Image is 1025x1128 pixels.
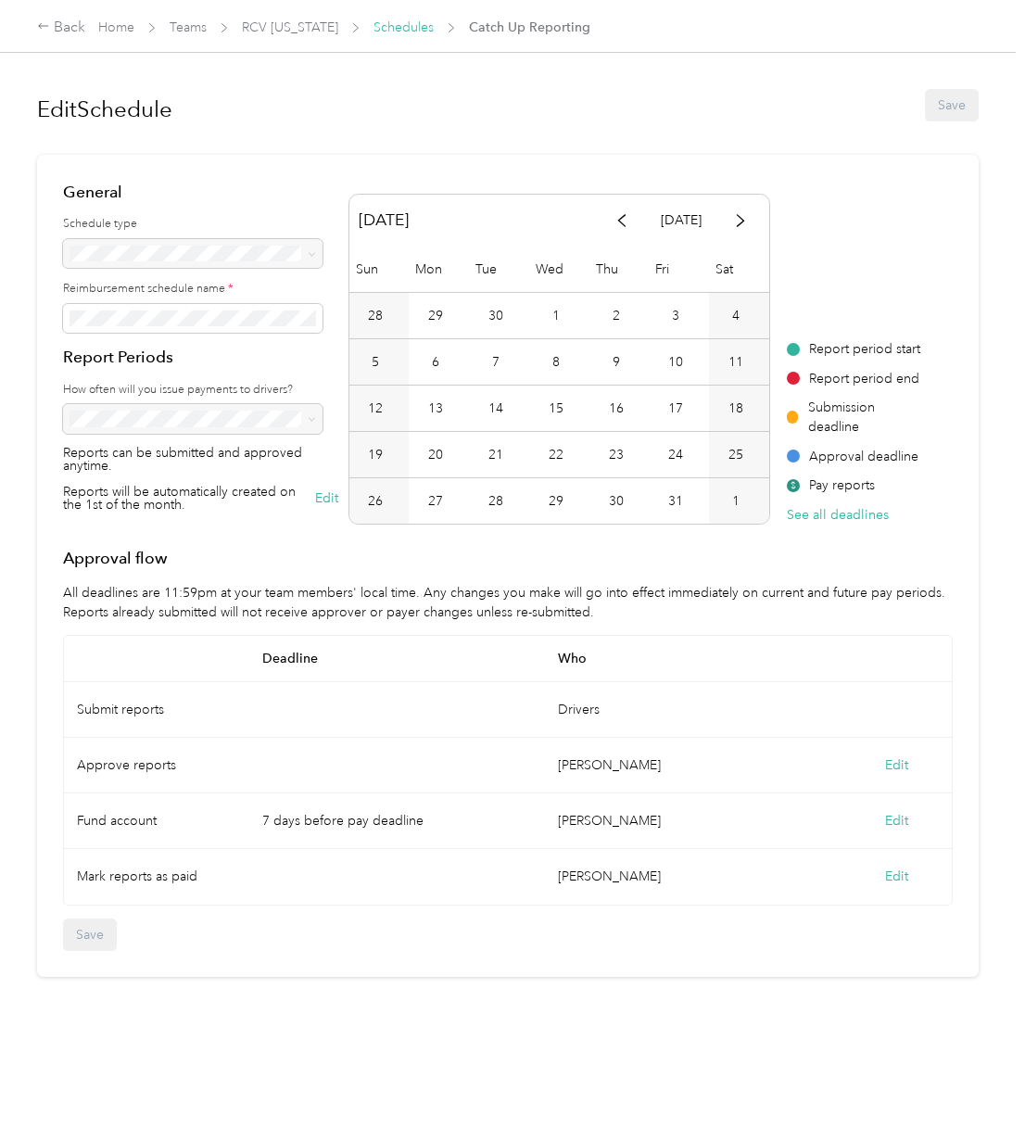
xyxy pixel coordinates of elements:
[37,87,172,132] h1: Edit Schedule
[787,369,921,388] div: Report period end
[728,399,743,418] div: 18
[469,247,529,292] div: Tue
[488,399,503,418] div: 14
[589,247,650,292] div: Thu
[368,399,383,418] div: 12
[649,247,709,292] div: Fri
[315,486,338,512] button: Edit
[368,445,383,464] div: 19
[63,281,338,298] label: Reimbursement schedule name
[469,18,590,37] span: Catch Up Reporting
[368,491,383,511] div: 26
[63,486,296,512] p: Reports will be automatically created on the 1st of the month.
[552,352,560,372] div: 8
[549,445,563,464] div: 22
[63,216,338,233] label: Schedule type
[488,445,503,464] div: 21
[63,547,953,570] h4: Approval flow
[488,491,503,511] div: 28
[359,204,409,236] span: [DATE]
[732,306,740,325] div: 4
[648,204,715,236] button: [DATE]
[885,811,908,830] button: Edit
[885,867,908,886] button: Edit
[249,636,545,682] span: Deadline
[558,867,661,886] div: [PERSON_NAME]
[372,352,379,372] div: 5
[409,247,469,292] div: Mon
[609,491,624,511] div: 30
[64,793,249,849] div: Fund account
[921,1024,1025,1128] iframe: Everlance-gr Chat Button Frame
[63,181,338,204] h4: General
[63,447,338,473] p: Reports can be submitted and approved anytime.
[549,491,563,511] div: 29
[63,382,338,399] label: How often will you issue payments to drivers?
[37,17,85,39] div: Back
[428,306,443,325] div: 29
[249,793,545,849] div: 7 days before pay deadline
[428,491,443,511] div: 27
[64,682,249,738] div: Submit reports
[613,352,620,372] div: 9
[672,306,679,325] div: 3
[552,306,560,325] div: 1
[170,19,207,35] a: Teams
[488,306,503,325] div: 30
[558,811,661,830] div: [PERSON_NAME]
[64,738,249,793] div: Approve reports
[787,479,800,492] span: $
[529,247,589,292] div: Wed
[432,352,439,372] div: 6
[428,399,443,418] div: 13
[545,682,952,738] div: Drivers
[545,636,841,682] span: Who
[787,447,921,466] div: Approval deadline
[98,19,134,35] a: Home
[732,491,740,511] div: 1
[787,475,921,495] div: Pay reports
[728,445,743,464] div: 25
[349,247,410,292] div: Sun
[549,399,563,418] div: 15
[787,398,921,437] div: Submission deadline
[558,755,661,775] div: [PERSON_NAME]
[668,399,683,418] div: 17
[373,19,434,35] a: Schedules
[428,445,443,464] div: 20
[64,849,249,905] div: Mark reports as paid
[609,399,624,418] div: 16
[668,445,683,464] div: 24
[709,247,769,292] div: Sat
[728,352,743,372] div: 11
[242,19,338,35] a: RCV [US_STATE]
[885,755,908,775] button: Edit
[787,339,921,359] div: Report period start
[609,445,624,464] div: 23
[668,352,683,372] div: 10
[492,352,500,372] div: 7
[613,306,620,325] div: 2
[63,346,338,369] h4: Report Periods
[368,306,383,325] div: 28
[787,505,889,525] button: See all deadlines
[63,583,953,622] p: All deadlines are 11:59pm at your team members' local time. Any changes you make will go into eff...
[668,491,683,511] div: 31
